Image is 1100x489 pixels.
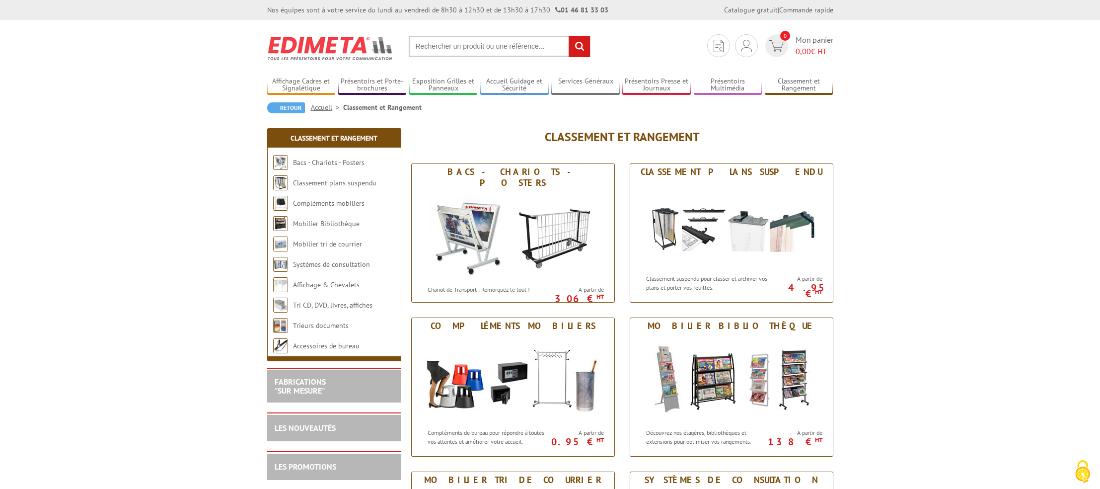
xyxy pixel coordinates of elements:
[555,5,608,14] strong: 01 46 81 33 03
[640,334,823,423] img: Mobilier Bibliothèque
[275,462,336,472] a: LES PROMOTIONS
[293,219,360,228] a: Mobilier Bibliothèque
[796,46,811,56] span: 0,00
[273,196,288,211] img: Compléments mobiliers
[548,296,604,302] p: 306 €
[273,155,288,170] img: Bacs - Chariots - Posters
[630,163,833,303] a: Classement plans suspendu Classement plans suspendu Classement suspendu pour classer et archiver ...
[480,77,549,93] a: Accueil Guidage et Sécurité
[548,439,604,445] p: 0.95 €
[414,475,612,486] div: Mobilier tri de courrier
[769,40,784,52] img: devis rapide
[273,298,288,313] img: Tri CD, DVD, livres, affiches
[633,475,830,486] div: Systèmes de consultation
[551,77,620,93] a: Services Généraux
[409,77,478,93] a: Exposition Grilles et Panneaux
[1065,455,1100,489] button: Cookies (fenêtre modale)
[714,40,724,52] img: devis rapide
[293,301,372,310] a: Tri CD, DVD, livres, affiches
[409,36,590,57] input: Rechercher un produit ou une référence...
[694,77,762,93] a: Présentoirs Multimédia
[267,5,608,15] div: Nos équipes sont à votre service du lundi au vendredi de 8h30 à 12h30 et de 13h30 à 17h30
[569,36,590,57] input: rechercher
[267,102,305,113] a: Retour
[765,77,833,93] a: Classement et Rangement
[724,5,833,15] div: |
[1070,459,1095,484] img: Cookies (fenêtre modale)
[646,274,769,291] p: Classement suspendu pour classer et archiver vos plans et porter vos feuilles.
[273,216,288,231] img: Mobilier Bibliothèque
[273,237,288,251] img: Mobilier tri de courrier
[273,175,288,190] img: Classement plans suspendu
[763,34,833,57] a: devis rapide 0 Mon panier 0,00€ HT
[724,5,778,14] a: Catalogue gratuit
[293,240,362,248] a: Mobilier tri de courrier
[796,34,833,57] span: Mon panier
[338,77,407,93] a: Présentoirs et Porte-brochures
[267,77,336,93] a: Affichage Cadres et Signalétique
[630,318,833,457] a: Mobilier Bibliothèque Mobilier Bibliothèque Découvrez nos étagères, bibliothèques et extensions p...
[553,286,604,294] span: A partir de
[622,77,691,93] a: Présentoirs Presse et Journaux
[633,166,830,177] div: Classement plans suspendu
[767,285,822,297] p: 4.95 €
[293,199,365,208] a: Compléments mobiliers
[273,257,288,272] img: Systèmes de consultation
[275,423,336,433] a: LES NOUVEAUTÉS
[293,321,349,330] a: Trieurs documents
[772,429,822,437] span: A partir de
[411,163,615,303] a: Bacs - Chariots - Posters Bacs - Chariots - Posters Chariot de Transport : Remorquez le tout ! A ...
[273,277,288,292] img: Affichage & Chevalets
[293,178,376,187] a: Classement plans suspendu
[293,280,360,289] a: Affichage & Chevalets
[640,180,823,269] img: Classement plans suspendu
[311,103,343,112] a: Accueil
[428,285,551,294] p: Chariot de Transport : Remorquez le tout !
[767,439,822,445] p: 138 €
[275,377,326,396] a: FABRICATIONS"Sur Mesure"
[293,260,370,269] a: Systèmes de consultation
[741,40,752,52] img: devis rapide
[596,436,604,444] sup: HT
[428,428,551,445] p: Compléments de bureau pour répondre à toutes vos attentes et améliorer votre accueil.
[772,275,822,283] span: A partir de
[646,428,769,445] p: Découvrez nos étagères, bibliothèques et extensions pour optimiser vos rangements.
[273,318,288,333] img: Trieurs documents
[293,158,365,167] a: Bacs - Chariots - Posters
[633,321,830,331] div: Mobilier Bibliothèque
[553,429,604,437] span: A partir de
[343,102,422,112] li: Classement et Rangement
[414,321,612,331] div: Compléments mobiliers
[780,31,790,41] span: 0
[293,341,360,350] a: Accessoires de bureau
[421,191,605,280] img: Bacs - Chariots - Posters
[796,46,833,57] span: € HT
[291,134,377,143] a: Classement et Rangement
[273,338,288,353] img: Accessoires de bureau
[815,288,822,296] sup: HT
[267,30,394,67] img: Edimeta
[411,318,615,457] a: Compléments mobiliers Compléments mobiliers Compléments de bureau pour répondre à toutes vos atte...
[411,131,833,144] h1: Classement et Rangement
[596,293,604,301] sup: HT
[421,334,605,423] img: Compléments mobiliers
[779,5,833,14] a: Commande rapide
[815,436,822,444] sup: HT
[414,166,612,188] div: Bacs - Chariots - Posters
